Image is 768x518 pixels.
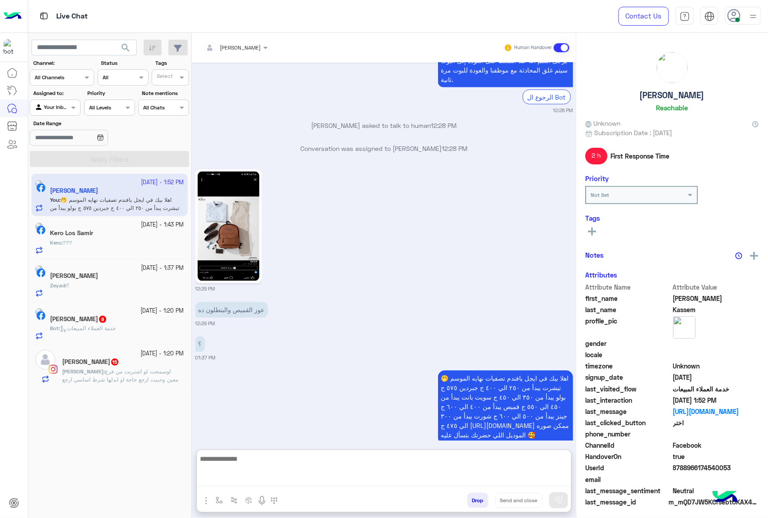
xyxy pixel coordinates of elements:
[586,373,672,382] span: signup_date
[673,475,759,484] span: null
[442,145,468,153] span: 12:28 PM
[640,90,705,100] h5: [PERSON_NAME]
[62,368,184,399] span: لوسمحت لو اشتريت من فرع معين وحبيت ارجع حاجة او ابدلها شرط اساسي ارجع لنفس الفرع اللي اشتريت منه ...
[673,395,759,405] span: 2025-10-03T10:52:09.488Z
[750,252,759,260] img: add
[586,316,672,337] span: profile_pic
[586,441,672,450] span: ChannelId
[50,239,63,246] b: :
[195,320,215,327] small: 12:29 PM
[195,286,215,293] small: 12:29 PM
[62,358,119,366] h5: Ola Nour
[271,497,278,504] img: make a call
[50,325,59,332] span: Bot
[35,265,43,273] img: picture
[56,10,88,23] p: Live Chat
[619,7,669,26] a: Contact Us
[35,350,55,370] img: defaultAdmin.png
[4,7,22,26] img: Logo
[680,11,690,22] img: tab
[586,214,759,222] h6: Tags
[201,495,212,506] img: send attachment
[50,325,60,332] b: :
[673,282,759,292] span: Attribute Value
[673,384,759,394] span: خدمة العملاء المبيعات
[242,493,257,508] button: create order
[50,229,93,237] h5: Kero Los Samir
[673,441,759,450] span: 0
[35,308,43,316] img: picture
[676,7,694,26] a: tab
[586,148,608,164] span: 2 h
[230,497,238,504] img: Trigger scenario
[33,59,93,67] label: Channel:
[198,172,259,281] img: 553592424_827858656481718_1353666690690077432_n.jpg
[141,307,184,315] small: [DATE] - 1:20 PM
[257,495,267,506] img: send voice note
[591,191,610,198] b: Not Set
[705,11,715,22] img: tab
[36,226,45,235] img: Facebook
[586,305,672,314] span: last_name
[245,497,253,504] img: create order
[586,486,672,495] span: last_message_sentiment
[586,118,621,128] span: Unknown
[586,361,672,371] span: timezone
[99,316,106,323] span: 9
[586,475,672,484] span: email
[673,452,759,461] span: true
[669,497,759,507] span: m_mQD7JW5KCrsebtOKAX4XVqgc6tfV6IIdplUCszWyuqL4gq4ZLub5XWVUC7lFgnI4JTrvdji4fgHHC3Up4Zyx8Q
[62,368,105,375] b: :
[673,486,759,495] span: 0
[4,39,20,55] img: 713415422032625
[586,251,604,259] h6: Notes
[195,336,205,352] p: 3/10/2025, 1:37 PM
[216,497,223,504] img: select flow
[33,119,134,127] label: Date Range
[101,59,147,67] label: Status
[673,361,759,371] span: Unknown
[673,316,696,339] img: picture
[50,315,107,323] h5: Emad Yousri
[554,496,563,505] img: send message
[586,174,609,182] h6: Priority
[611,151,670,161] span: First Response Time
[212,493,227,508] button: select flow
[438,371,573,443] p: 3/10/2025, 1:52 PM
[120,42,131,53] span: search
[673,339,759,348] span: null
[595,128,673,137] span: Subscription Date : [DATE]
[586,339,672,348] span: gender
[141,221,184,229] small: [DATE] - 1:43 PM
[673,463,759,473] span: 8788966174540053
[673,294,759,303] span: Mohamed
[30,151,189,167] button: Apply Filters
[50,282,65,289] span: Zeyad
[673,407,759,416] a: [URL][DOMAIN_NAME]
[49,365,58,374] img: Instagram
[586,350,672,359] span: locale
[673,418,759,427] span: اختر
[142,89,188,97] label: Note mentions
[195,144,573,154] p: Conversation was assigned to [PERSON_NAME]
[33,89,80,97] label: Assigned to:
[115,40,137,59] button: search
[63,239,72,246] span: ???
[586,452,672,461] span: HandoverOn
[586,429,672,439] span: phone_number
[60,325,116,332] span: خدمة العملاء المبيعات
[586,463,672,473] span: UserId
[673,305,759,314] span: Kassem
[35,223,43,231] img: picture
[523,90,571,105] div: الرجوع ال Bot
[111,359,118,366] span: 15
[736,252,743,259] img: notes
[586,282,672,292] span: Attribute Name
[748,11,759,22] img: profile
[87,89,134,97] label: Priority
[673,350,759,359] span: null
[586,294,672,303] span: first_name
[195,302,268,318] p: 3/10/2025, 12:29 PM
[586,271,618,279] h6: Attributes
[50,272,98,280] h5: Zeyad Burai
